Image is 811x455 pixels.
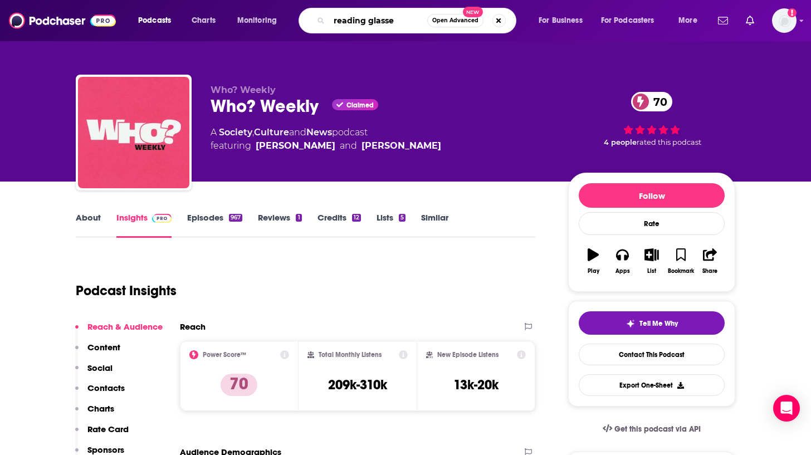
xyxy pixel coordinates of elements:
[631,92,673,111] a: 70
[256,139,335,153] a: Bobby Finger
[229,214,242,222] div: 967
[296,214,301,222] div: 1
[642,92,673,111] span: 70
[87,403,114,414] p: Charts
[671,12,711,30] button: open menu
[696,241,725,281] button: Share
[601,13,654,28] span: For Podcasters
[615,268,630,275] div: Apps
[639,319,678,328] span: Tell Me Why
[788,8,797,17] svg: Add a profile image
[130,12,185,30] button: open menu
[116,212,172,238] a: InsightsPodchaser Pro
[604,138,637,146] span: 4 people
[87,424,129,434] p: Rate Card
[75,321,163,342] button: Reach & Audience
[258,212,301,238] a: Reviews1
[87,342,120,353] p: Content
[184,12,222,30] a: Charts
[772,8,797,33] img: User Profile
[319,351,382,359] h2: Total Monthly Listens
[221,374,257,396] p: 70
[211,139,441,153] span: featuring
[75,403,114,424] button: Charts
[594,12,671,30] button: open menu
[346,102,374,108] span: Claimed
[637,138,701,146] span: rated this podcast
[75,383,125,403] button: Contacts
[138,13,171,28] span: Podcasts
[579,311,725,335] button: tell me why sparkleTell Me Why
[453,376,499,393] h3: 13k-20k
[203,351,246,359] h2: Power Score™
[328,376,387,393] h3: 209k-310k
[87,383,125,393] p: Contacts
[608,241,637,281] button: Apps
[427,14,483,27] button: Open AdvancedNew
[187,212,242,238] a: Episodes967
[432,18,478,23] span: Open Advanced
[579,374,725,396] button: Export One-Sheet
[588,268,599,275] div: Play
[9,10,116,31] img: Podchaser - Follow, Share and Rate Podcasts
[289,127,306,138] span: and
[75,424,129,444] button: Rate Card
[237,13,277,28] span: Monitoring
[579,183,725,208] button: Follow
[78,77,189,188] img: Who? Weekly
[87,321,163,332] p: Reach & Audience
[668,268,694,275] div: Bookmark
[211,85,276,95] span: Who? Weekly
[152,214,172,223] img: Podchaser Pro
[399,214,405,222] div: 5
[219,127,252,138] a: Society
[568,85,735,154] div: 70 4 peoplerated this podcast
[317,212,361,238] a: Credits12
[75,342,120,363] button: Content
[76,282,177,299] h1: Podcast Insights
[579,344,725,365] a: Contact This Podcast
[76,212,101,238] a: About
[211,126,441,153] div: A podcast
[773,395,800,422] div: Open Intercom Messenger
[192,13,216,28] span: Charts
[626,319,635,328] img: tell me why sparkle
[229,12,291,30] button: open menu
[309,8,527,33] div: Search podcasts, credits, & more...
[180,321,206,332] h2: Reach
[741,11,759,30] a: Show notifications dropdown
[75,363,113,383] button: Social
[361,139,441,153] a: Lindsey Weber
[531,12,597,30] button: open menu
[678,13,697,28] span: More
[594,415,710,443] a: Get this podcast via API
[714,11,732,30] a: Show notifications dropdown
[306,127,332,138] a: News
[340,139,357,153] span: and
[87,444,124,455] p: Sponsors
[437,351,499,359] h2: New Episode Listens
[666,241,695,281] button: Bookmark
[421,212,448,238] a: Similar
[579,212,725,235] div: Rate
[647,268,656,275] div: List
[352,214,361,222] div: 12
[637,241,666,281] button: List
[614,424,701,434] span: Get this podcast via API
[377,212,405,238] a: Lists5
[87,363,113,373] p: Social
[579,241,608,281] button: Play
[772,8,797,33] button: Show profile menu
[702,268,717,275] div: Share
[252,127,254,138] span: ,
[539,13,583,28] span: For Business
[463,7,483,17] span: New
[254,127,289,138] a: Culture
[772,8,797,33] span: Logged in as ei1745
[329,12,427,30] input: Search podcasts, credits, & more...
